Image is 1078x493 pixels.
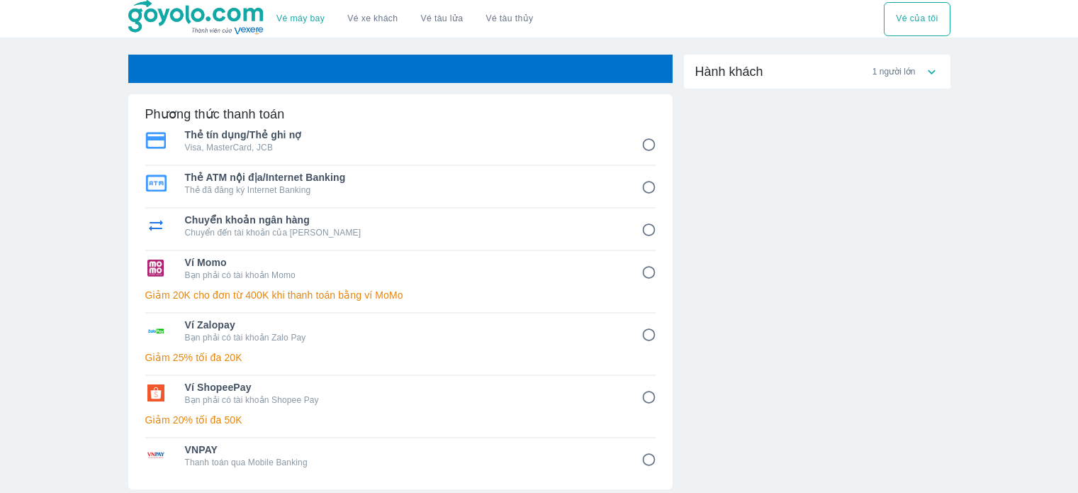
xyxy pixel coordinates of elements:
[276,13,325,24] a: Vé máy bay
[695,63,763,80] span: Hành khách
[347,13,398,24] a: Vé xe khách
[145,438,656,472] div: VNPAYVNPAYThanh toán qua Mobile Banking
[185,332,622,343] p: Bạn phải có tài khoản Zalo Pay
[145,175,167,192] img: Thẻ ATM nội địa/Internet Banking
[410,2,475,36] a: Vé tàu lửa
[145,288,656,302] p: Giảm 20K cho đơn từ 400K khi thanh toán bằng ví MoMo
[145,350,656,365] p: Giảm 25% tối đa 20K
[884,2,950,36] button: Vé của tôi
[145,384,167,401] img: Ví ShopeePay
[474,2,544,36] button: Vé tàu thủy
[145,106,285,123] h6: Phương thức thanh toán
[185,184,622,196] p: Thẻ đã đăng ký Internet Banking
[872,66,916,77] span: 1 người lớn
[185,142,622,153] p: Visa, MasterCard, JCB
[145,413,656,427] p: Giảm 20% tối đa 50K
[265,2,544,36] div: choose transportation mode
[185,270,622,281] p: Bạn phải có tài khoản Momo
[145,217,167,234] img: Chuyển khoản ngân hàng
[145,251,656,285] div: Ví MomoVí MomoBạn phải có tài khoản Momo
[185,255,622,270] span: Ví Momo
[145,123,656,157] div: Thẻ tín dụng/Thẻ ghi nợThẻ tín dụng/Thẻ ghi nợVisa, MasterCard, JCB
[185,318,622,332] span: Ví Zalopay
[145,322,167,339] img: Ví Zalopay
[185,128,622,142] span: Thẻ tín dụng/Thẻ ghi nợ
[185,213,622,227] span: Chuyển khoản ngân hàng
[145,132,167,149] img: Thẻ tín dụng/Thẻ ghi nợ
[145,166,656,200] div: Thẻ ATM nội địa/Internet BankingThẻ ATM nội địa/Internet BankingThẻ đã đăng ký Internet Banking
[145,376,656,410] div: Ví ShopeePayVí ShopeePayBạn phải có tài khoản Shopee Pay
[185,443,622,457] span: VNPAY
[185,227,622,238] p: Chuyển đến tài khoản của [PERSON_NAME]
[684,55,950,89] div: Hành khách1 người lớn
[145,447,167,464] img: VNPAY
[185,170,622,184] span: Thẻ ATM nội địa/Internet Banking
[185,380,622,394] span: Ví ShopeePay
[884,2,950,36] div: choose transportation mode
[185,457,622,468] p: Thanh toán qua Mobile Banking
[145,209,656,243] div: Chuyển khoản ngân hàngChuyển khoản ngân hàngChuyển đến tài khoản của [PERSON_NAME]
[145,260,167,277] img: Ví Momo
[185,394,622,406] p: Bạn phải có tài khoản Shopee Pay
[145,314,656,348] div: Ví ZalopayVí ZalopayBạn phải có tài khoản Zalo Pay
